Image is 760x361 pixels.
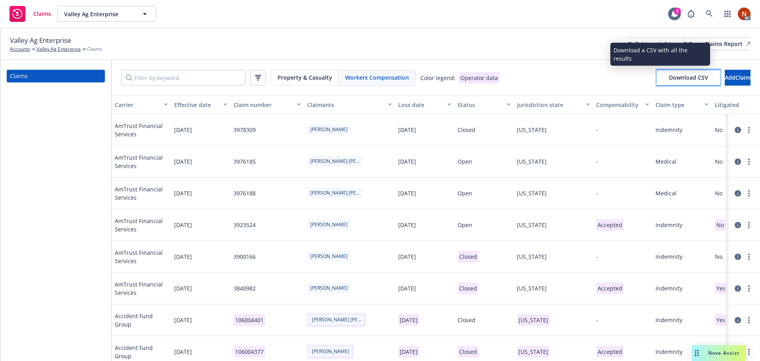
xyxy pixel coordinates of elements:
div: No [715,126,722,134]
div: Medical [655,157,676,166]
span: [PERSON_NAME] [PERSON_NAME] [310,158,359,165]
div: 3900166 [234,252,256,261]
a: Search [701,6,717,22]
div: 3978309 [234,126,256,134]
span: [PERSON_NAME] [310,126,348,133]
div: - [596,316,598,324]
div: Compensability [596,101,640,109]
span: AmTrust Financial Services [115,217,168,233]
div: 3976188 [234,189,256,197]
a: Valley Ag Enterprise [36,46,81,53]
span: [DATE] [174,252,192,261]
button: Nova Assist [692,345,746,361]
div: 3976185 [234,157,256,166]
button: AddClaim [725,70,750,86]
span: [DATE] [174,157,192,166]
span: No [715,221,726,229]
div: [US_STATE] [517,157,547,166]
div: [DATE] [398,284,416,292]
div: [DATE] [398,189,416,197]
span: Accepted [596,219,624,231]
span: AmTrust Financial Services [115,280,168,297]
div: Effective date [174,101,218,109]
div: [US_STATE] [517,284,547,292]
p: Closed [458,283,479,294]
a: Bulk import claims [628,38,687,50]
a: Claims [7,70,105,82]
div: Indemnity [655,252,682,261]
button: Claimants [304,95,395,114]
p: Yes [715,283,727,294]
p: [DATE] [398,314,419,326]
div: Jurisdiction state [517,101,581,109]
span: [PERSON_NAME] [312,348,349,355]
div: Closed [458,316,475,324]
span: [DATE] [174,284,192,292]
button: Loss date [395,95,454,114]
div: [US_STATE] [517,126,547,134]
span: Accident Fund Group [115,344,168,360]
button: Claim number [230,95,304,114]
span: [DATE] [174,221,192,229]
div: No [715,157,722,166]
div: Claimants [307,101,383,109]
div: [DATE] [398,157,416,166]
div: - [596,189,598,197]
div: Medical [655,189,676,197]
span: Workers Compensation [345,73,409,82]
div: Drag to move [692,345,702,361]
a: more [744,125,754,135]
div: Color legend: [420,74,456,82]
a: Open Claims Report [688,38,750,50]
p: [US_STATE] [517,346,550,357]
img: photo [738,8,750,20]
button: Effective date [171,95,230,114]
div: Closed [458,126,475,134]
div: Claims [10,70,28,82]
span: Claims [87,46,102,53]
a: Report a Bug [683,6,699,22]
span: AmTrust Financial Services [115,122,168,138]
div: [US_STATE] [517,189,547,197]
p: [US_STATE] [517,314,550,326]
span: Accepted [596,283,624,294]
div: [DATE] [398,221,416,229]
span: Yes [715,285,727,292]
button: Valley Ag Enterprise [57,6,156,22]
span: [DATE] [174,316,192,324]
a: more [744,189,754,198]
div: Claim number [234,101,292,109]
span: Yes [715,316,727,324]
div: [US_STATE] [517,221,547,229]
div: [DATE] [398,252,416,261]
p: Accepted [596,346,624,357]
div: Indemnity [655,221,682,229]
span: AmTrust Financial Services [115,185,168,202]
span: [PERSON_NAME] [310,253,348,260]
p: No [715,219,726,231]
div: Carrier [115,101,159,109]
p: 106004401 [234,314,265,326]
div: - [596,157,598,166]
div: 3840982 [234,284,256,292]
div: Open [458,221,472,229]
button: Status [454,95,514,114]
a: more [744,284,754,293]
span: [DATE] [174,126,192,134]
span: Add Claim [725,74,750,81]
span: [DATE] [398,346,419,357]
span: [PERSON_NAME] [310,285,348,292]
button: Carrier [112,95,171,114]
p: Closed [458,346,479,357]
button: Download CSV [657,70,720,86]
a: more [744,347,754,357]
